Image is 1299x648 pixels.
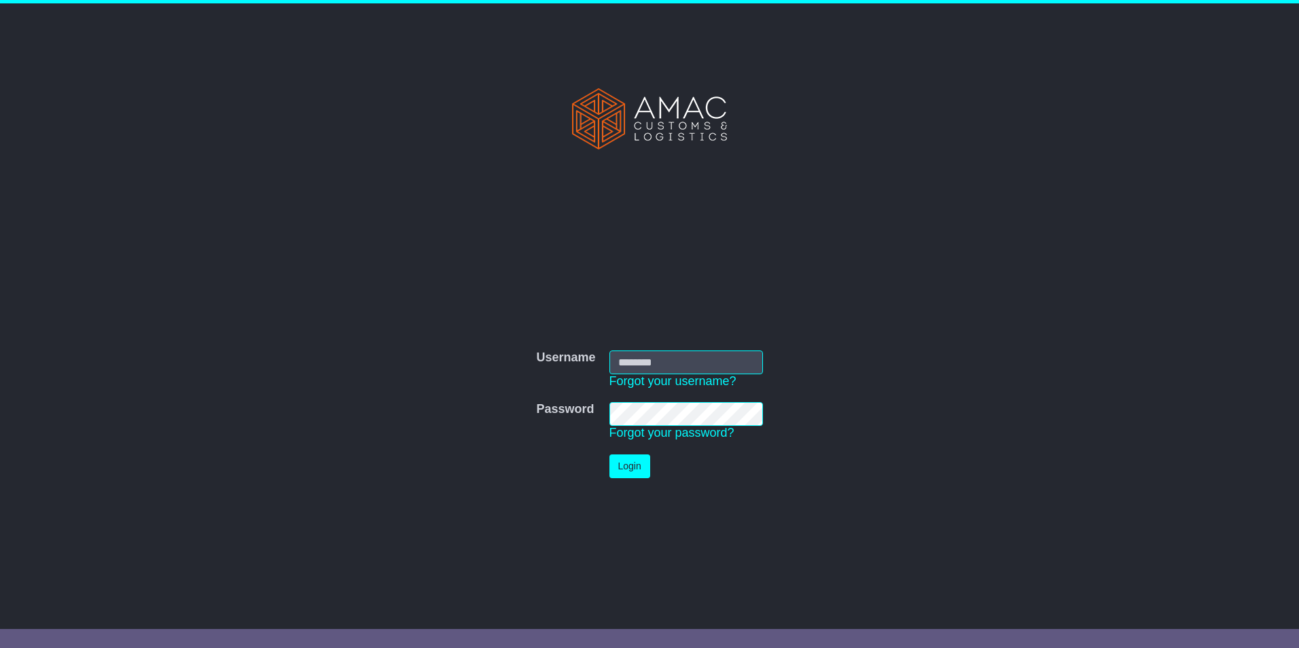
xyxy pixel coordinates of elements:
label: Password [536,402,594,417]
a: Forgot your username? [609,374,736,388]
label: Username [536,350,595,365]
a: Forgot your password? [609,426,734,439]
button: Login [609,454,650,478]
img: AMAC Customs and Logistics [572,88,727,149]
